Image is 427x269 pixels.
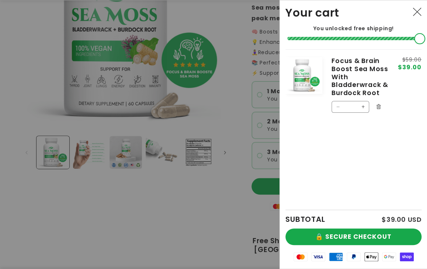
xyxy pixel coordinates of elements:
[344,101,357,113] input: Quantity for Focus &amp; Brain Boost Sea Moss With Bladderwrack &amp; Burdock Root
[285,216,325,223] h2: SUBTOTAL
[285,228,421,245] button: 🔒 SECURE CHECKOUT
[382,216,421,223] p: $39.00 USD
[409,4,425,20] button: Close
[285,6,339,20] h2: Your cart
[373,101,384,112] button: Remove Focus & Brain Boost Sea Moss With Bladderwrack & Burdock Root
[285,25,421,32] p: You unlocked free shipping!
[331,57,388,97] a: Focus & Brain Boost Sea Moss With Bladderwrack & Burdock Root
[398,57,421,62] s: $59.00
[398,64,421,70] span: $39.00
